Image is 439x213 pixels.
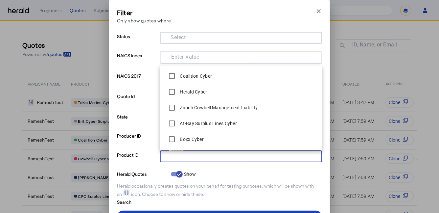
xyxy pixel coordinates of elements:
label: Herald Cyber [178,89,207,95]
label: Zurich Cowbell Management Liability [178,104,258,111]
p: Search [117,198,168,205]
p: Only show quotes where [117,17,171,24]
mat-chip-grid: Selection [165,152,317,160]
p: Quote Id [117,92,157,112]
p: State [117,112,157,131]
label: Coalition Cyber [178,73,212,79]
p: Status [117,32,157,51]
mat-chip-grid: Selection [166,53,316,61]
h3: Filter [117,8,171,17]
p: Producer ID [117,131,157,150]
mat-label: Select [171,35,186,41]
mat-label: Enter Value [171,54,199,60]
p: NAICS Index [117,51,157,71]
p: Product ID [117,150,157,170]
div: Herald occasionally creates quotes on your behalf for testing purposes, which will be shown with ... [117,183,322,198]
label: At-Bay Surplus Lines Cyber [178,120,237,127]
p: NAICS 2017 [117,71,157,92]
p: Herald Quotes [117,170,168,177]
label: Boxx Cyber [178,136,204,143]
mat-chip-grid: Selection [165,33,317,41]
label: Show [183,171,196,177]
